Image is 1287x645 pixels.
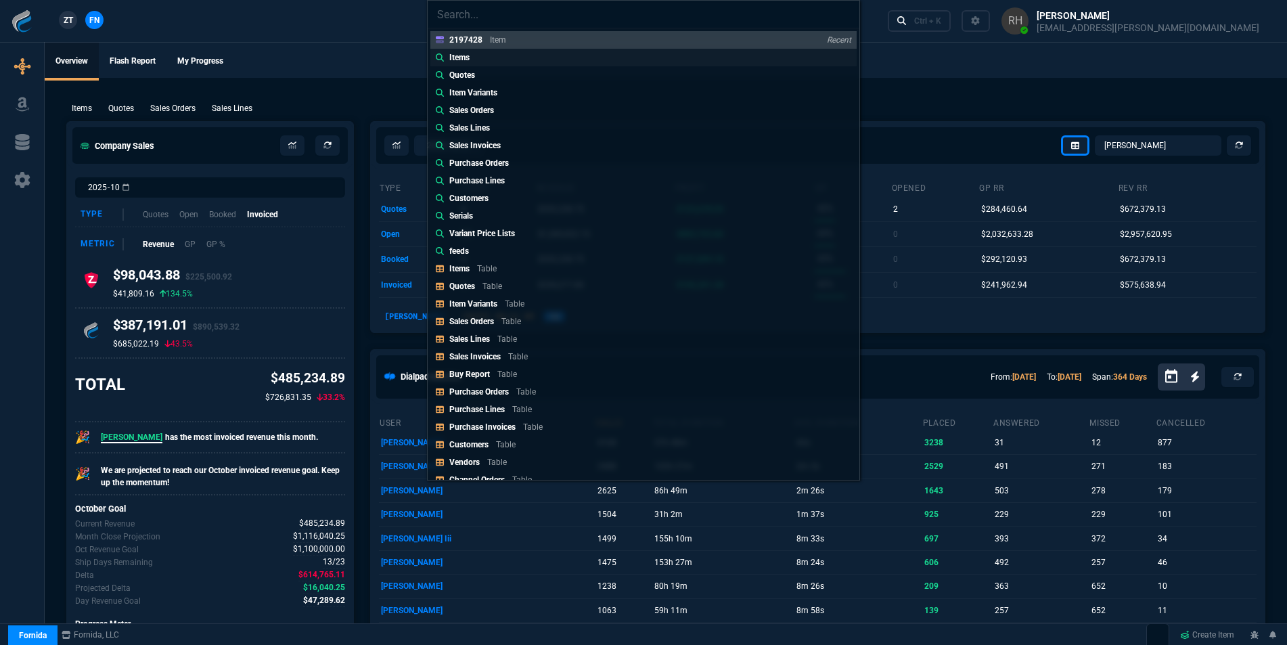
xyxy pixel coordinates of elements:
p: Purchase Invoices [449,422,516,432]
p: Sales Orders [449,317,494,326]
p: Variant Price Lists [449,227,515,240]
p: Purchase Lines [449,175,505,187]
p: Sales Lines [449,334,490,344]
p: Recent [827,35,851,45]
p: Table [482,282,502,291]
a: Create Item [1175,625,1240,645]
p: Purchase Orders [449,157,509,169]
p: Buy Report [449,370,490,379]
p: Table [512,475,532,485]
p: Purchase Lines [449,405,505,414]
p: Table [477,264,497,273]
p: Sales Orders [449,104,494,116]
p: Sales Invoices [449,139,501,152]
p: Sales Lines [449,122,490,134]
p: Table [523,422,543,432]
p: Table [497,334,517,344]
p: Table [487,458,507,467]
a: msbcCompanyName [58,629,123,641]
p: Table [505,299,524,309]
p: Table [512,405,532,414]
p: Purchase Orders [449,387,509,397]
p: Customers [449,440,489,449]
p: Table [497,370,517,379]
p: Item Variants [449,299,497,309]
p: Table [496,440,516,449]
p: Items [449,51,470,64]
p: Table [516,387,536,397]
p: 2197428 [449,35,482,45]
p: Item Variants [449,87,497,99]
p: Customers [449,192,489,204]
input: Search... [428,1,859,28]
p: Vendors [449,458,480,467]
p: Table [508,352,528,361]
p: Quotes [449,282,475,291]
p: Table [501,317,521,326]
p: Channel Orders [449,475,505,485]
p: Sales Invoices [449,352,501,361]
p: Serials [449,210,473,222]
p: Quotes [449,69,475,81]
p: Item [490,35,506,45]
p: Items [449,264,470,273]
p: feeds [449,245,469,257]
